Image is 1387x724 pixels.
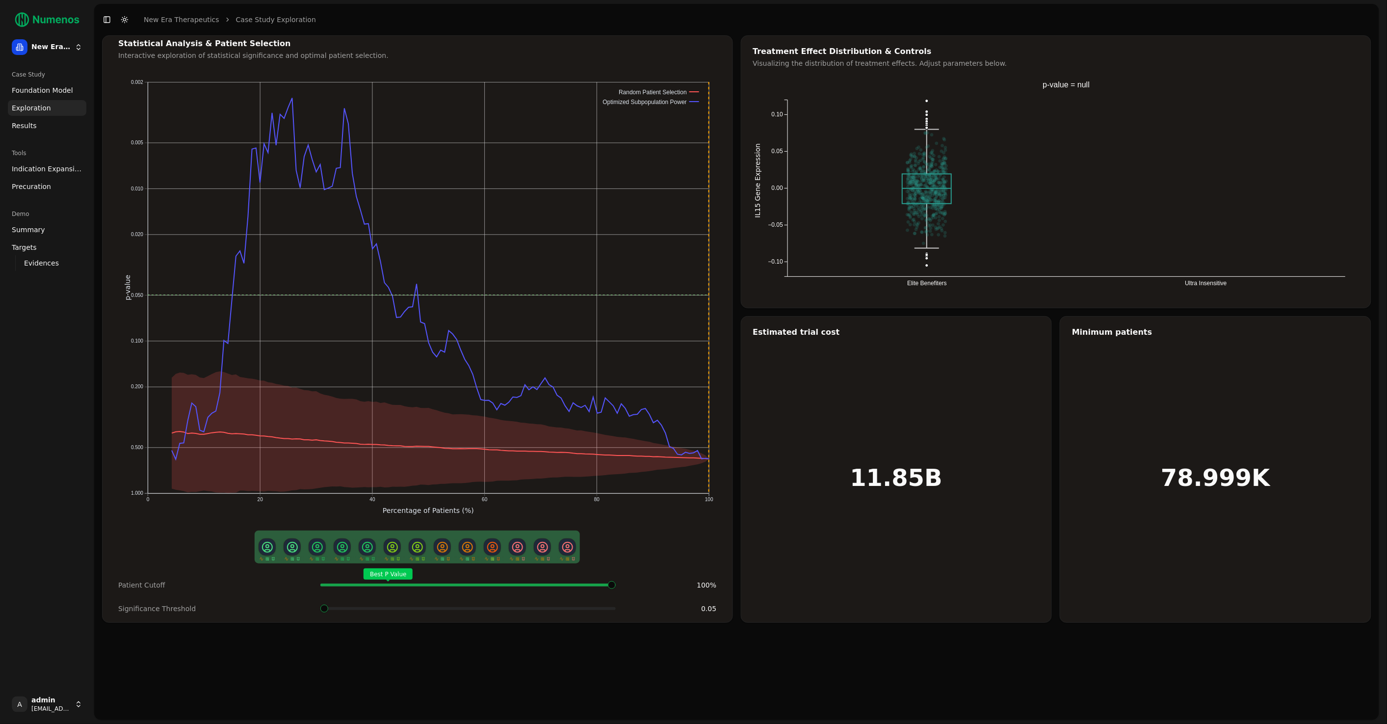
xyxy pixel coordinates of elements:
[705,497,713,502] text: 100
[8,118,86,134] a: Results
[131,338,143,344] text: 0.100
[12,85,73,95] span: Foundation Model
[771,185,783,191] text: 0.00
[8,35,86,59] button: New Era Therapeutics
[768,258,783,265] text: −0.10
[124,275,131,300] text: p-value
[12,225,45,235] span: Summary
[20,256,75,270] a: Evidences
[236,15,316,25] a: Case Study Exploration
[144,15,316,25] nav: breadcrumb
[753,48,1360,55] div: Treatment Effect Distribution & Controls
[8,8,86,31] img: Numenos
[12,697,27,712] span: A
[12,103,51,113] span: Exploration
[8,67,86,82] div: Case Study
[12,182,51,191] span: Precuration
[131,491,143,496] text: 1.000
[768,221,783,228] text: −0.05
[8,222,86,238] a: Summary
[8,693,86,716] button: Aadmin[EMAIL_ADDRESS]
[131,232,143,237] text: 0.020
[8,145,86,161] div: Tools
[12,121,37,131] span: Results
[364,568,413,580] span: Best P Value
[850,466,942,489] h1: 11.85B
[131,384,143,390] text: 0.200
[118,604,313,614] div: Significance Threshold
[144,15,219,25] a: New Era Therapeutics
[1185,280,1227,287] text: Ultra Insensitive
[118,40,717,48] div: Statistical Analysis & Patient Selection
[31,696,71,705] span: admin
[31,43,71,52] span: New Era Therapeutics
[31,705,71,713] span: [EMAIL_ADDRESS]
[131,293,143,298] text: 0.050
[118,51,717,60] div: Interactive exploration of statistical significance and optimal patient selection.
[624,604,717,614] div: 0.05
[8,206,86,222] div: Demo
[8,161,86,177] a: Indication Expansion
[1043,80,1090,89] text: p-value = null
[753,58,1360,68] div: Visualizing the distribution of treatment effects. Adjust parameters below.
[131,186,143,191] text: 0.010
[619,89,687,96] text: Random Patient Selection
[482,497,488,502] text: 60
[771,148,783,155] text: 0.05
[131,445,143,450] text: 0.500
[147,497,150,502] text: 0
[771,111,783,118] text: 0.10
[24,258,59,268] span: Evidences
[8,179,86,194] a: Precuration
[118,580,313,590] div: Patient Cutoff
[12,242,37,252] span: Targets
[754,143,761,218] text: IL15 Gene Expression
[1161,466,1270,489] h1: 78.999K
[370,497,376,502] text: 40
[131,80,143,85] text: 0.002
[8,82,86,98] a: Foundation Model
[907,280,947,287] text: Elite Benefiters
[8,240,86,255] a: Targets
[12,164,82,174] span: Indication Expansion
[131,140,143,145] text: 0.005
[594,497,600,502] text: 80
[383,507,474,514] text: Percentage of Patients (%)
[8,100,86,116] a: Exploration
[624,580,717,590] div: 100 %
[603,99,687,106] text: Optimized Subpopulation Power
[258,497,263,502] text: 20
